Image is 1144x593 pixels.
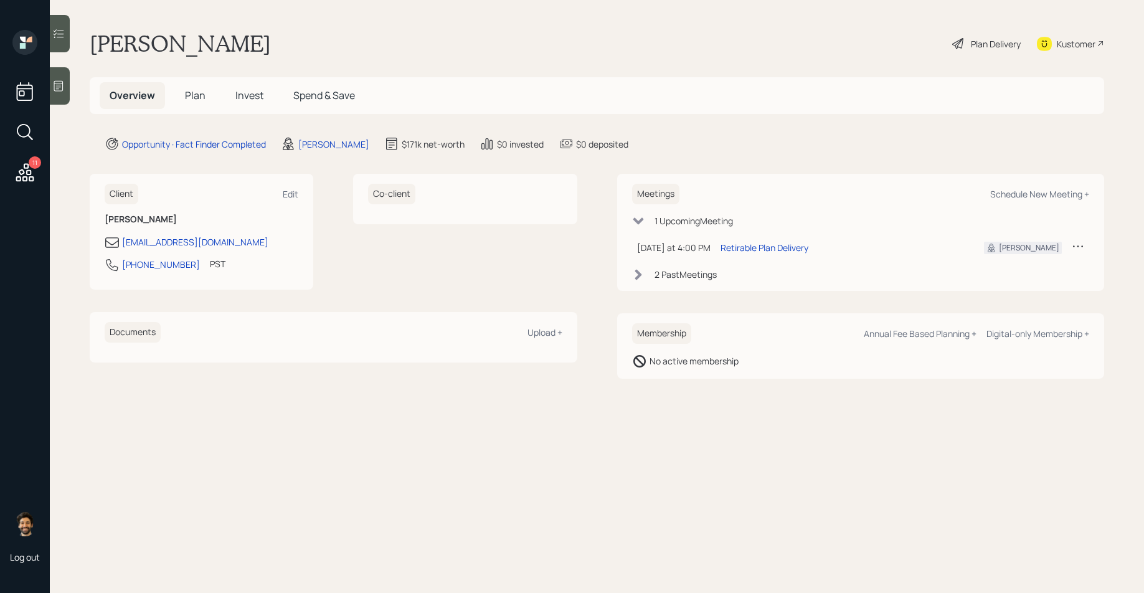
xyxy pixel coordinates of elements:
[122,258,200,271] div: [PHONE_NUMBER]
[122,138,266,151] div: Opportunity · Fact Finder Completed
[110,88,155,102] span: Overview
[210,257,225,270] div: PST
[10,551,40,563] div: Log out
[632,323,691,344] h6: Membership
[971,37,1021,50] div: Plan Delivery
[864,328,976,339] div: Annual Fee Based Planning +
[105,184,138,204] h6: Client
[655,268,717,281] div: 2 Past Meeting s
[986,328,1089,339] div: Digital-only Membership +
[185,88,206,102] span: Plan
[655,214,733,227] div: 1 Upcoming Meeting
[721,241,808,254] div: Retirable Plan Delivery
[990,188,1089,200] div: Schedule New Meeting +
[105,214,298,225] h6: [PERSON_NAME]
[497,138,544,151] div: $0 invested
[105,322,161,343] h6: Documents
[527,326,562,338] div: Upload +
[999,242,1059,254] div: [PERSON_NAME]
[1057,37,1095,50] div: Kustomer
[576,138,628,151] div: $0 deposited
[637,241,711,254] div: [DATE] at 4:00 PM
[12,511,37,536] img: eric-schwartz-headshot.png
[283,188,298,200] div: Edit
[632,184,679,204] h6: Meetings
[368,184,415,204] h6: Co-client
[293,88,355,102] span: Spend & Save
[650,354,739,368] div: No active membership
[298,138,369,151] div: [PERSON_NAME]
[235,88,263,102] span: Invest
[402,138,465,151] div: $171k net-worth
[29,156,41,169] div: 11
[90,30,271,57] h1: [PERSON_NAME]
[122,235,268,249] div: [EMAIL_ADDRESS][DOMAIN_NAME]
